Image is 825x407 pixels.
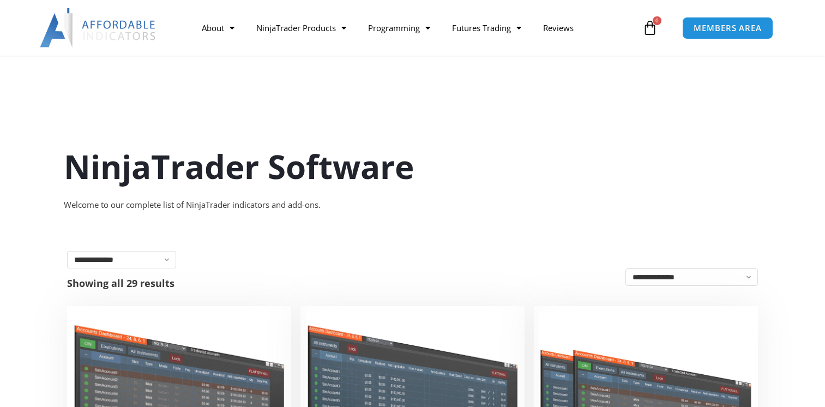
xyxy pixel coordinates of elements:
[40,8,157,47] img: LogoAI | Affordable Indicators – NinjaTrader
[357,15,441,40] a: Programming
[532,15,585,40] a: Reviews
[694,24,762,32] span: MEMBERS AREA
[64,197,762,213] div: Welcome to our complete list of NinjaTrader indicators and add-ons.
[626,12,674,44] a: 0
[441,15,532,40] a: Futures Trading
[245,15,357,40] a: NinjaTrader Products
[191,15,245,40] a: About
[653,16,661,25] span: 0
[64,143,762,189] h1: NinjaTrader Software
[191,15,640,40] nav: Menu
[682,17,773,39] a: MEMBERS AREA
[67,278,174,288] p: Showing all 29 results
[625,268,758,286] select: Shop order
